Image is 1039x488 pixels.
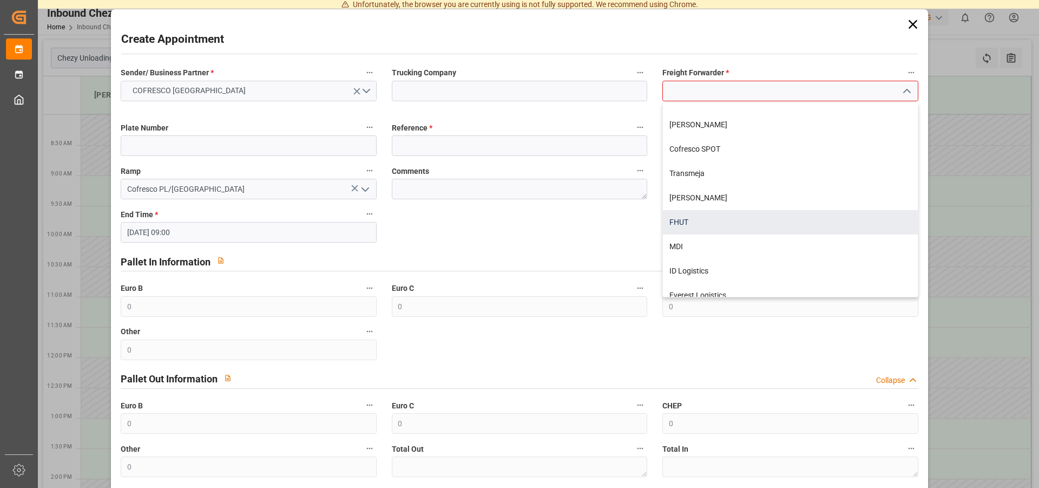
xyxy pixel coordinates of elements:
[392,400,414,412] span: Euro C
[662,67,729,79] span: Freight Forwarder
[663,283,917,308] div: Everest Logistics
[633,281,647,295] button: Euro C
[633,441,647,456] button: Total Out
[363,164,377,178] button: Ramp
[121,166,141,177] span: Ramp
[363,66,377,80] button: Sender/ Business Partner *
[121,400,143,412] span: Euro B
[121,179,376,199] input: Type to search/select
[876,375,905,386] div: Collapse
[904,66,918,80] button: Freight Forwarder *
[121,209,158,220] span: End Time
[218,368,238,388] button: View description
[127,85,251,96] span: COFRESCO [GEOGRAPHIC_DATA]
[663,161,917,186] div: Transmeja
[392,122,432,134] span: Reference
[121,255,211,269] h2: Pallet In Information
[392,444,424,455] span: Total Out
[904,441,918,456] button: Total In
[121,67,214,79] span: Sender/ Business Partner
[363,281,377,295] button: Euro B
[121,444,140,455] span: Other
[663,113,917,137] div: [PERSON_NAME]
[363,207,377,221] button: End Time *
[662,400,682,412] span: CHEP
[363,120,377,134] button: Plate Number
[663,235,917,259] div: MDI
[663,259,917,283] div: ID Logistics
[904,398,918,412] button: CHEP
[121,81,376,101] button: open menu
[662,444,688,455] span: Total In
[898,83,914,100] button: close menu
[663,137,917,161] div: Cofresco SPOT
[633,66,647,80] button: Trucking Company
[121,326,140,337] span: Other
[392,67,456,79] span: Trucking Company
[633,164,647,178] button: Comments
[121,372,218,386] h2: Pallet Out Information
[121,283,143,294] span: Euro B
[363,398,377,412] button: Euro B
[663,210,917,235] div: FHUT
[121,222,376,243] input: DD.MM.YYYY HH:MM
[633,120,647,134] button: Reference *
[392,283,414,294] span: Euro C
[392,166,429,177] span: Comments
[121,31,224,48] h2: Create Appointment
[356,181,372,198] button: open menu
[633,398,647,412] button: Euro C
[663,186,917,210] div: [PERSON_NAME]
[211,250,231,271] button: View description
[363,324,377,339] button: Other
[363,441,377,456] button: Other
[121,122,168,134] span: Plate Number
